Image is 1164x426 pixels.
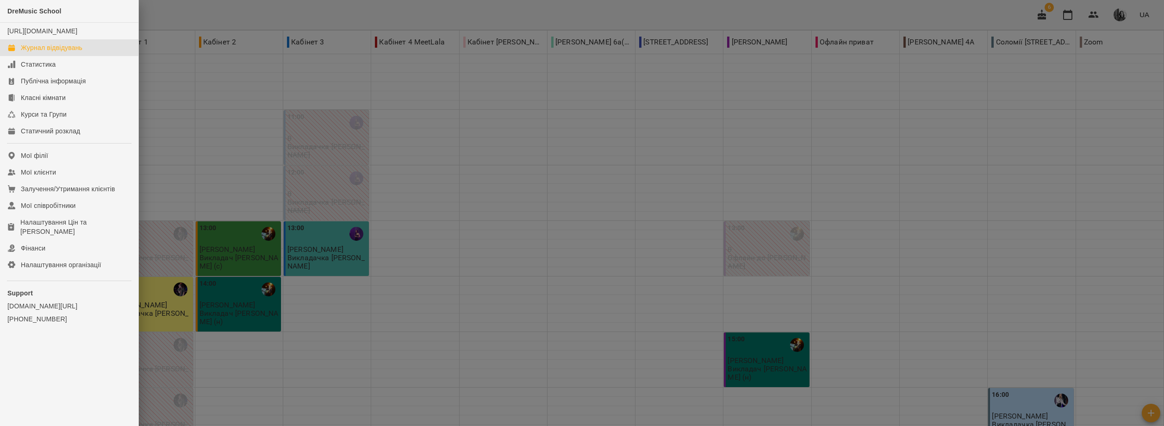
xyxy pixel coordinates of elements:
a: [DOMAIN_NAME][URL] [7,301,131,311]
div: Статистика [21,60,56,69]
p: Support [7,288,131,298]
div: Статичний розклад [21,126,80,136]
div: Мої клієнти [21,168,56,177]
div: Публічна інформація [21,76,86,86]
div: Курси та Групи [21,110,67,119]
a: [PHONE_NUMBER] [7,314,131,324]
a: [URL][DOMAIN_NAME] [7,27,77,35]
div: Фінанси [21,244,45,253]
div: Журнал відвідувань [21,43,82,52]
div: Налаштування організації [21,260,101,269]
div: Залучення/Утримання клієнтів [21,184,115,194]
div: Мої співробітники [21,201,76,210]
div: Класні кімнати [21,93,66,102]
div: Налаштування Цін та [PERSON_NAME] [20,218,131,236]
span: DreMusic School [7,7,62,15]
div: Мої філії [21,151,48,160]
